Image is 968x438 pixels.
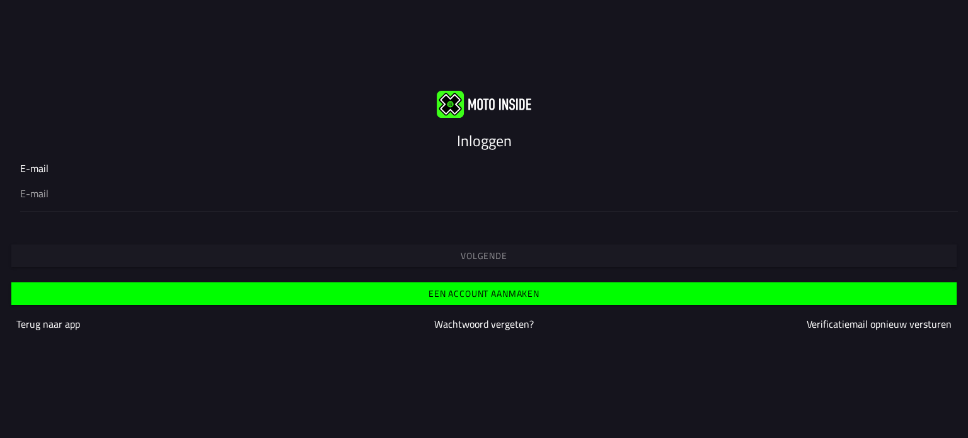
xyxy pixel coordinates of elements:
[434,316,534,331] a: Wachtwoord vergeten?
[20,186,948,201] input: E-mail
[11,282,957,305] ion-button: Een account aanmaken
[20,161,948,211] ion-input: E-mail
[457,129,512,152] ion-text: Inloggen
[16,316,80,331] a: Terug naar app
[807,316,952,331] a: Verificatiemail opnieuw versturen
